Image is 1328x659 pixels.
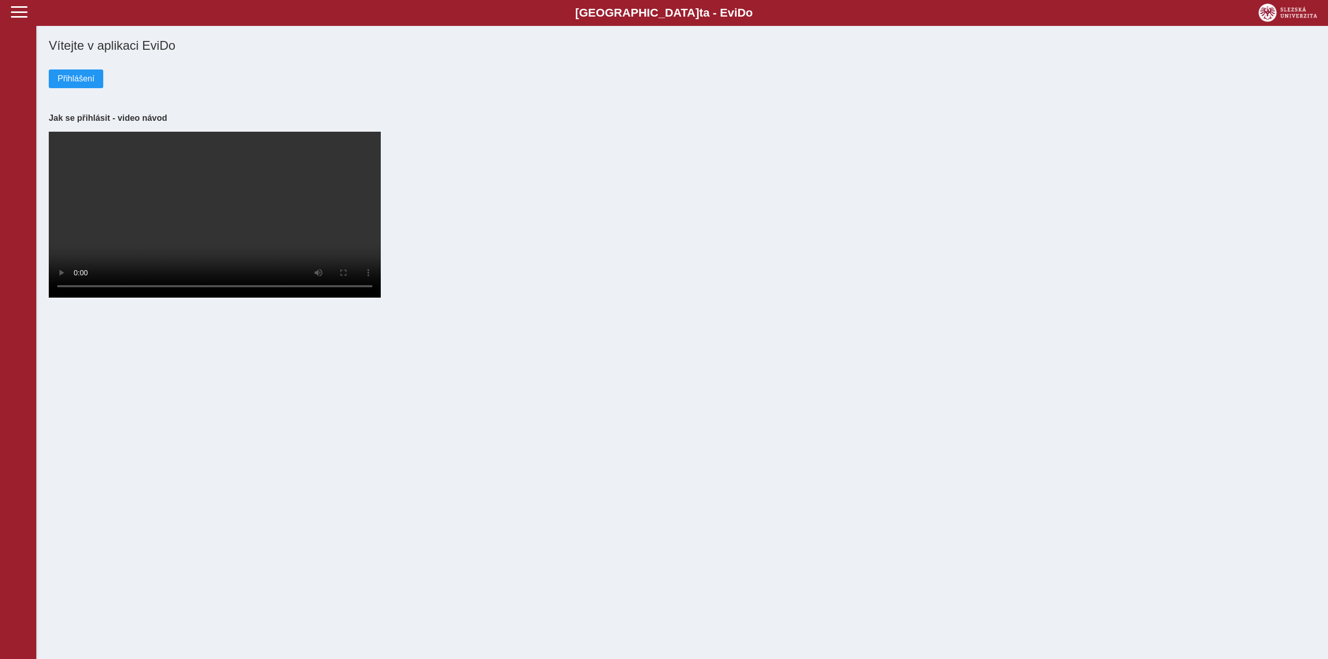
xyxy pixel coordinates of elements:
h1: Vítejte v aplikaci EviDo [49,38,1316,53]
span: Přihlášení [58,74,94,83]
b: [GEOGRAPHIC_DATA] a - Evi [31,6,1297,20]
span: t [699,6,703,19]
span: o [746,6,753,19]
img: logo_web_su.png [1258,4,1317,22]
button: Přihlášení [49,69,103,88]
span: D [737,6,745,19]
video: Your browser does not support the video tag. [49,132,381,298]
h3: Jak se přihlásit - video návod [49,113,1316,123]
